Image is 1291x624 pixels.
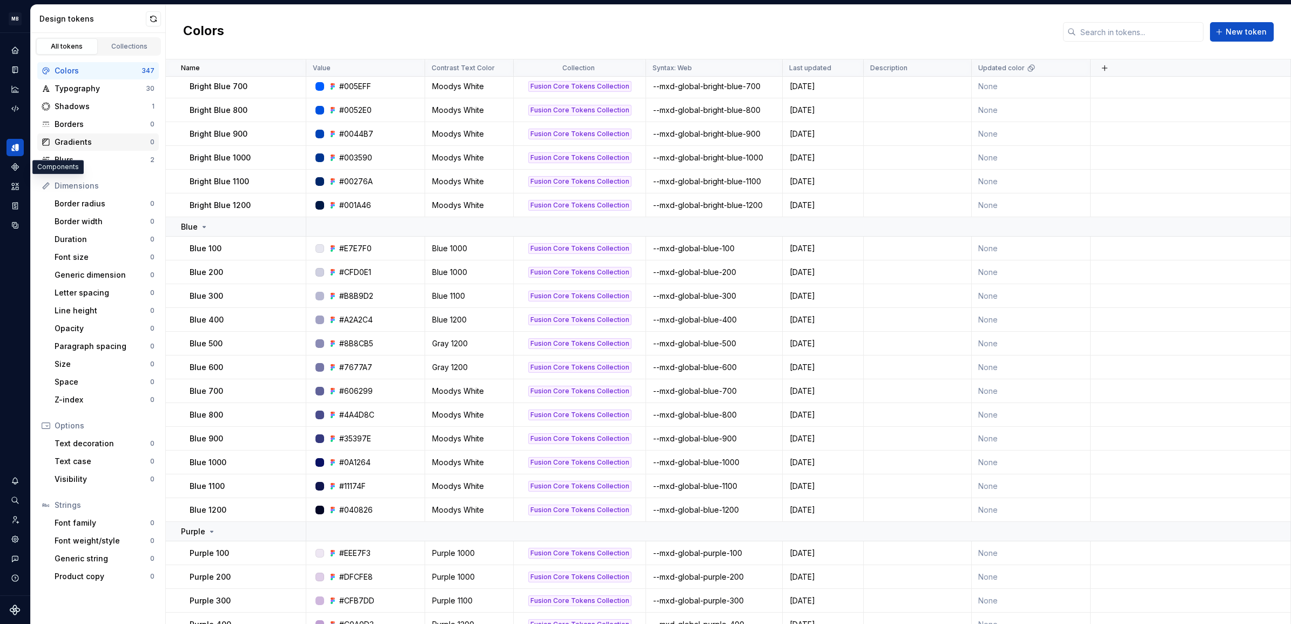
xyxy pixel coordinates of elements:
div: Fusion Core Tokens Collection [528,386,631,397]
p: Purple 100 [190,548,229,559]
p: Bright Blue 1000 [190,152,251,163]
a: Code automation [6,100,24,117]
div: Generic string [55,553,150,564]
button: MB [2,7,28,30]
div: 347 [142,66,154,75]
div: #E7E7F0 [339,243,372,254]
div: [DATE] [783,595,863,606]
div: Duration [55,234,150,245]
div: [DATE] [783,105,863,116]
div: Size [55,359,150,370]
div: --mxd-global-bright-blue-900 [647,129,782,139]
div: Text case [55,456,150,467]
div: Fusion Core Tokens Collection [528,572,631,582]
div: Colors [55,65,142,76]
td: None [972,541,1091,565]
div: [DATE] [783,291,863,301]
a: Border width0 [50,213,159,230]
div: Text decoration [55,438,150,449]
div: 0 [150,519,154,527]
div: [DATE] [783,433,863,444]
div: #7677A7 [339,362,372,373]
div: #040826 [339,505,373,515]
td: None [972,75,1091,98]
div: #0052E0 [339,105,372,116]
div: --mxd-global-blue-300 [647,291,782,301]
a: Design tokens [6,139,24,156]
a: Assets [6,178,24,195]
p: Syntax: Web [653,64,692,72]
div: #B8B9D2 [339,291,373,301]
div: Purple 1000 [426,548,513,559]
p: Last updated [789,64,831,72]
div: 0 [150,360,154,368]
div: Analytics [6,80,24,98]
p: Bright Blue 800 [190,105,247,116]
p: Purple [181,526,205,537]
div: Invite team [6,511,24,528]
a: Space0 [50,373,159,391]
td: None [972,589,1091,613]
div: Fusion Core Tokens Collection [528,152,631,163]
div: --mxd-global-blue-1000 [647,457,782,468]
div: --mxd-global-blue-600 [647,362,782,373]
div: #DFCFE8 [339,572,373,582]
div: [DATE] [783,314,863,325]
div: --mxd-global-bright-blue-1200 [647,200,782,211]
div: --mxd-global-purple-300 [647,595,782,606]
p: Collection [562,64,595,72]
div: 0 [150,120,154,129]
div: #0A1264 [339,457,371,468]
p: Purple 200 [190,572,231,582]
a: Generic string0 [50,550,159,567]
div: #00276A [339,176,373,187]
td: None [972,332,1091,355]
div: --mxd-global-bright-blue-1100 [647,176,782,187]
div: 0 [150,138,154,146]
div: 1 [152,102,154,111]
div: [DATE] [783,481,863,492]
div: Fusion Core Tokens Collection [528,129,631,139]
a: Documentation [6,61,24,78]
div: #35397E [339,433,371,444]
div: #005EFF [339,81,371,92]
div: MB [9,12,22,25]
div: 0 [150,342,154,351]
div: Blue 1000 [426,267,513,278]
div: 0 [150,439,154,448]
div: Moodys White [426,410,513,420]
div: Dimensions [55,180,154,191]
div: Font weight/style [55,535,150,546]
div: Data sources [6,217,24,234]
a: Paragraph spacing0 [50,338,159,355]
div: Fusion Core Tokens Collection [528,481,631,492]
div: 0 [150,235,154,244]
div: Fusion Core Tokens Collection [528,433,631,444]
div: Purple 1000 [426,572,513,582]
div: 0 [150,572,154,581]
a: Colors347 [37,62,159,79]
div: Purple 1100 [426,595,513,606]
div: Gray 1200 [426,362,513,373]
td: None [972,98,1091,122]
div: Visibility [55,474,150,485]
div: 0 [150,554,154,563]
button: Search ⌘K [6,492,24,509]
div: Design tokens [39,14,146,24]
div: [DATE] [783,505,863,515]
div: #8B8CB5 [339,338,373,349]
div: Storybook stories [6,197,24,214]
td: None [972,260,1091,284]
div: Product copy [55,571,150,582]
p: Value [313,64,331,72]
a: Home [6,42,24,59]
button: Notifications [6,472,24,489]
div: Fusion Core Tokens Collection [528,338,631,349]
div: --mxd-global-blue-400 [647,314,782,325]
p: Purple 300 [190,595,231,606]
p: Bright Blue 900 [190,129,247,139]
div: 0 [150,217,154,226]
